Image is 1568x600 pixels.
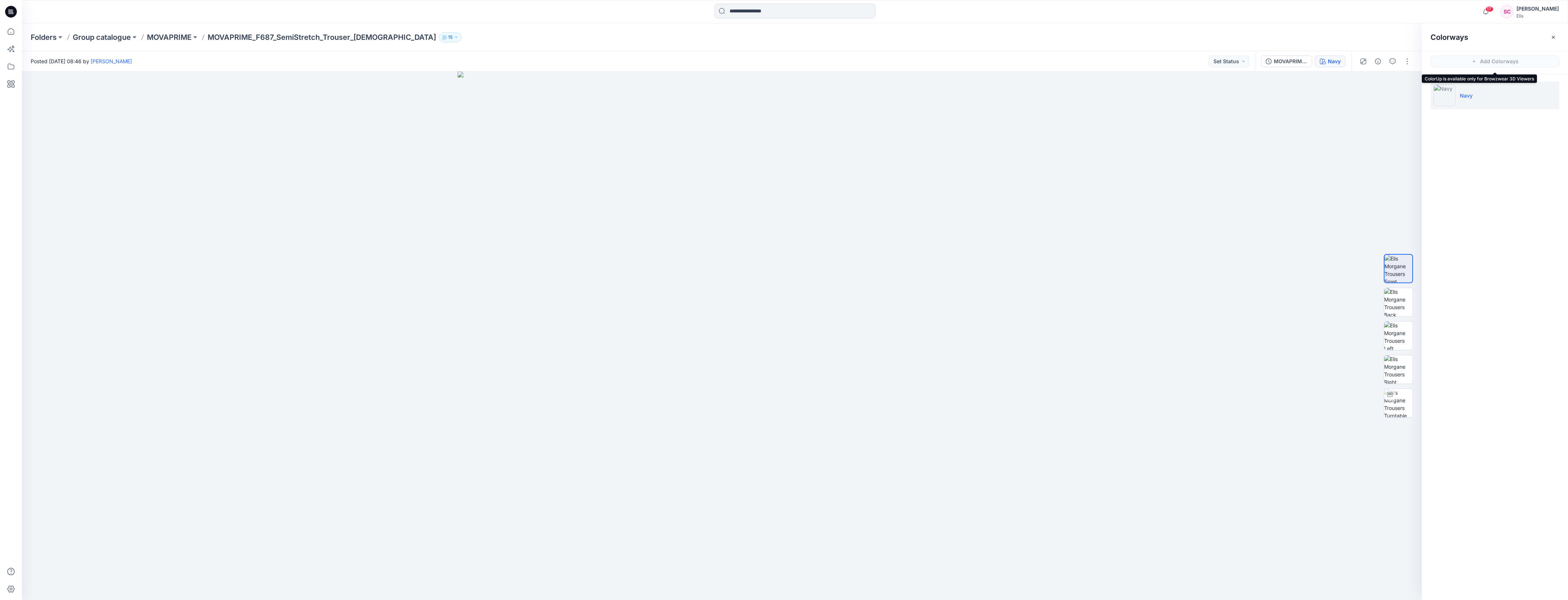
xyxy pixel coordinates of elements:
span: 17 [1485,6,1493,12]
button: Navy [1315,56,1345,67]
p: Navy [1460,92,1473,99]
p: MOVAPRIME_F687_SemiStretch_Trouser_[DEMOGRAPHIC_DATA] [208,32,436,42]
a: MOVAPRIME [147,32,192,42]
img: eyJhbGciOiJIUzI1NiIsImtpZCI6IjAiLCJzbHQiOiJzZXMiLCJ0eXAiOiJKV1QifQ.eyJkYXRhIjp7InR5cGUiOiJzdG9yYW... [458,72,986,600]
div: MOVAPRIME_F687_SemiStretch_Trousers_Ladies [1274,57,1307,65]
img: Elis Morgane Trousers Left [1384,322,1413,350]
button: Details [1372,56,1384,67]
a: [PERSON_NAME] [91,58,132,64]
button: MOVAPRIME_F687_SemiStretch_Trousers_[DEMOGRAPHIC_DATA] [1261,56,1312,67]
h2: Colorways [1431,33,1468,42]
div: Navy [1328,57,1341,65]
img: Elis Morgane Trousers Back [1384,288,1413,316]
div: SC [1500,5,1514,18]
img: Elis Morgane Trousers Front [1385,255,1412,282]
div: [PERSON_NAME] [1516,4,1559,13]
span: Posted [DATE] 08:46 by [31,57,132,65]
img: Navy [1433,84,1455,106]
p: 15 [448,33,452,41]
img: Elis Morgane Trousers Turntable [1384,389,1413,417]
a: Group catalogue [73,32,131,42]
a: Folders [31,32,57,42]
div: Elis [1516,13,1559,19]
button: 15 [439,32,462,42]
img: Elis Morgane Trousers Right [1384,355,1413,384]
